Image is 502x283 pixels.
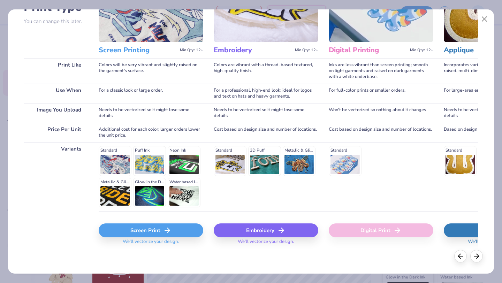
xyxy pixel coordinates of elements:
span: We'll vectorize your design. [120,239,182,249]
div: Screen Print [99,223,203,237]
div: Additional cost for each color; larger orders lower the unit price. [99,123,203,142]
span: Min Qty: 12+ [180,48,203,53]
div: Print Like [24,58,88,84]
div: Embroidery [214,223,318,237]
div: Digital Print [329,223,433,237]
div: Inks are less vibrant than screen printing; smooth on light garments and raised on dark garments ... [329,58,433,84]
span: We'll vectorize your design. [235,239,297,249]
div: For a classic look or large order. [99,84,203,103]
div: For a professional, high-end look; ideal for logos and text on hats and heavy garments. [214,84,318,103]
p: You can change this later. [24,18,88,24]
div: For full-color prints or smaller orders. [329,84,433,103]
div: Cost based on design size and number of locations. [329,123,433,142]
h3: Digital Printing [329,46,407,55]
div: Variants [24,142,88,211]
h3: Screen Printing [99,46,177,55]
div: Colors will be very vibrant and slightly raised on the garment's surface. [99,58,203,84]
div: Price Per Unit [24,123,88,142]
div: Image You Upload [24,103,88,123]
div: Needs to be vectorized so it might lose some details [99,103,203,123]
div: Cost based on design size and number of locations. [214,123,318,142]
h3: Embroidery [214,46,292,55]
span: Min Qty: 12+ [295,48,318,53]
div: Colors are vibrant with a thread-based textured, high-quality finish. [214,58,318,84]
div: Won't be vectorized so nothing about it changes [329,103,433,123]
div: Use When [24,84,88,103]
div: Needs to be vectorized so it might lose some details [214,103,318,123]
